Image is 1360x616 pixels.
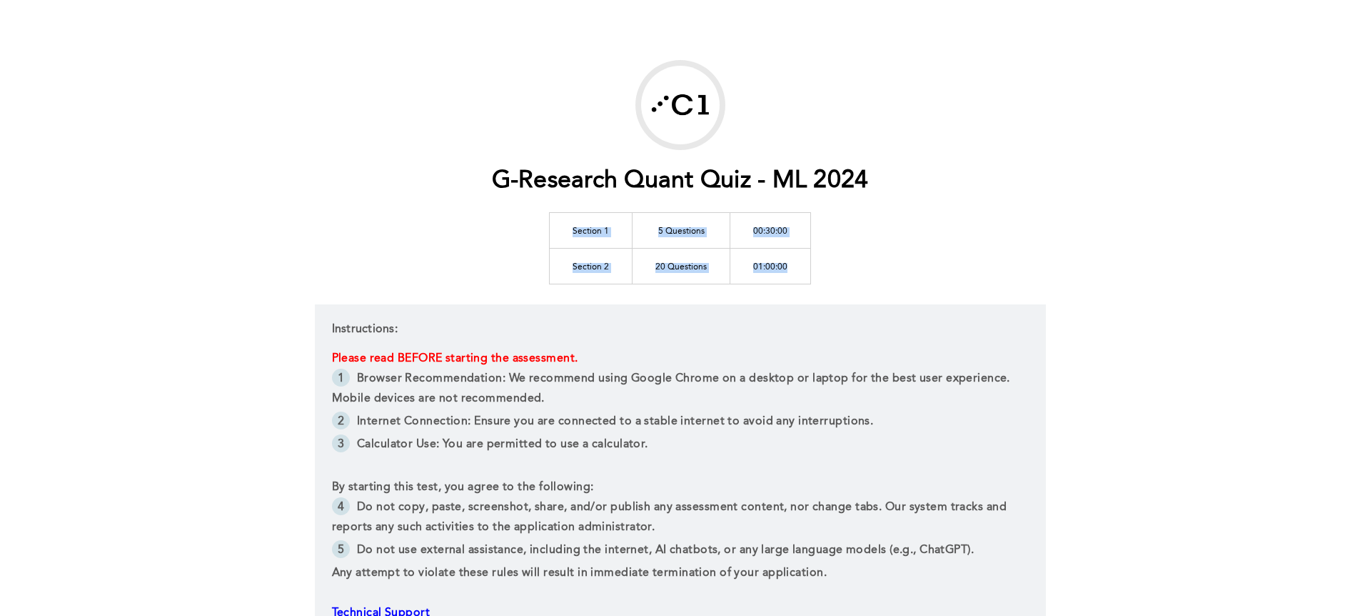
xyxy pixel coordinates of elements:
span: Calculator Use: You are permitted to use a calculator. [357,439,648,450]
span: Internet Connection: Ensure you are connected to a stable internet to avoid any interruptions. [357,416,873,427]
span: By starting this test, you agree to the following: [332,482,594,493]
td: 20 Questions [633,248,730,284]
td: 5 Questions [633,212,730,248]
td: Section 1 [550,212,633,248]
span: Browser Recommendation: We recommend using Google Chrome on a desktop or laptop for the best user... [332,373,1014,404]
td: 00:30:00 [730,212,811,248]
span: Please read BEFORE starting the assessment. [332,353,578,364]
td: Section 2 [550,248,633,284]
span: Any attempt to violate these rules will result in immediate termination of your application. [332,567,827,579]
span: Do not copy, paste, screenshot, share, and/or publish any assessment content, nor change tabs. Ou... [332,502,1010,533]
h1: G-Research Quant Quiz - ML 2024 [492,167,869,196]
span: Do not use external assistance, including the internet, AI chatbots, or any large language models... [357,545,974,556]
img: G-Research [641,66,720,144]
td: 01:00:00 [730,248,811,284]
